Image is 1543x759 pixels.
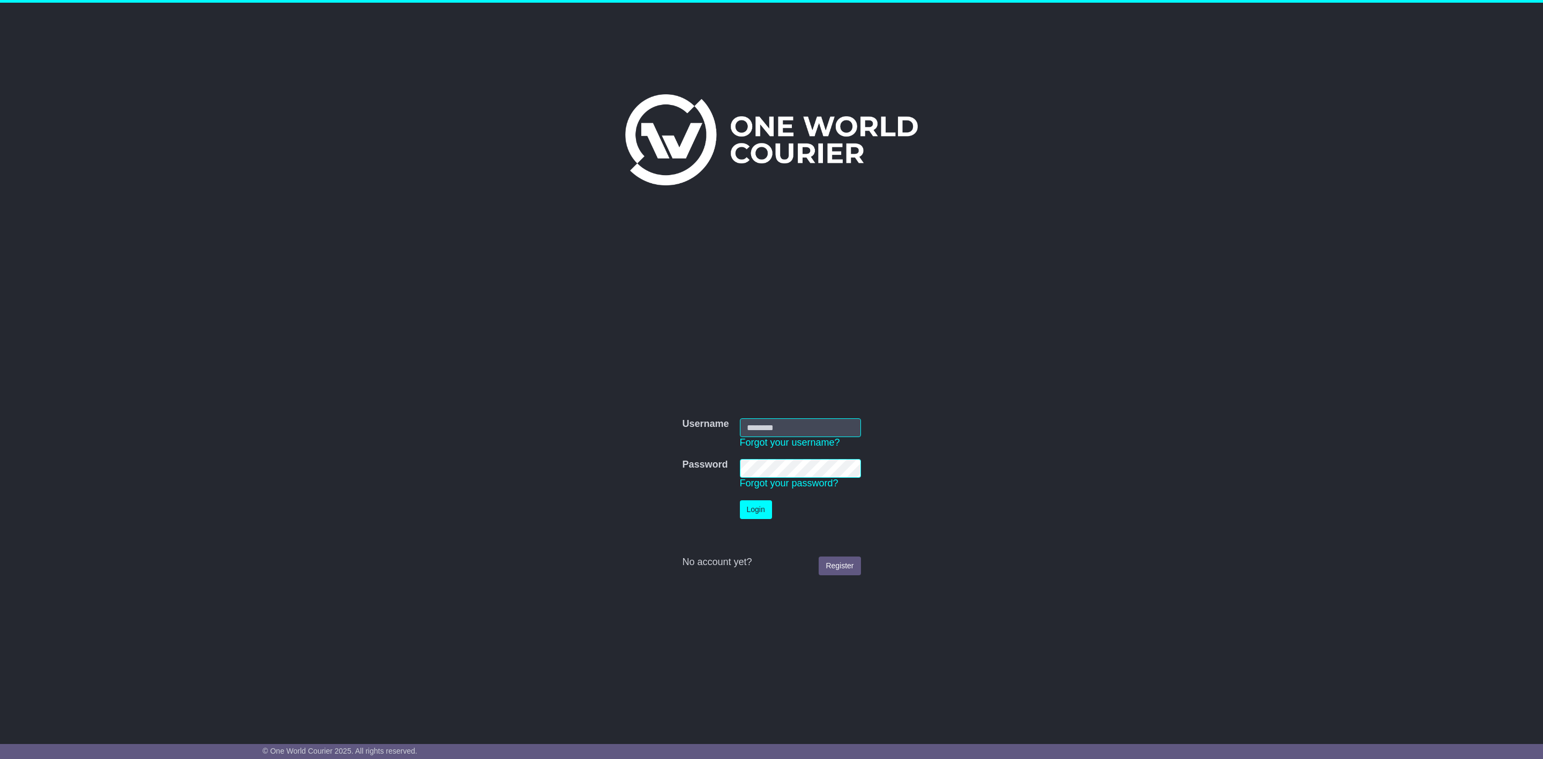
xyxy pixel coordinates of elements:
[682,418,729,430] label: Username
[740,437,840,448] a: Forgot your username?
[819,557,860,575] a: Register
[682,459,728,471] label: Password
[740,500,772,519] button: Login
[625,94,918,185] img: One World
[682,557,860,568] div: No account yet?
[263,747,417,755] span: © One World Courier 2025. All rights reserved.
[740,478,838,489] a: Forgot your password?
